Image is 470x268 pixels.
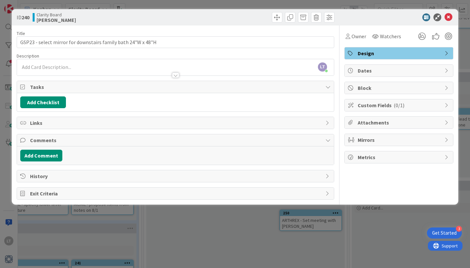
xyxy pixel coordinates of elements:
[30,83,322,91] span: Tasks
[20,96,66,108] button: Add Checklist
[20,150,62,161] button: Add Comment
[30,136,322,144] span: Comments
[17,13,29,21] span: ID
[37,17,76,23] b: [PERSON_NAME]
[432,230,457,236] div: Get Started
[358,101,441,109] span: Custom Fields
[30,190,322,197] span: Exit Criteria
[358,153,441,161] span: Metrics
[37,12,76,17] span: Clarity Board
[427,227,462,239] div: Open Get Started checklist, remaining modules: 3
[17,53,39,59] span: Description
[358,67,441,75] span: Dates
[30,172,322,180] span: History
[358,49,441,57] span: Design
[14,1,30,9] span: Support
[17,30,25,36] label: Title
[30,119,322,127] span: Links
[22,14,29,21] b: 240
[380,32,401,40] span: Watchers
[394,102,404,109] span: ( 0/1 )
[358,84,441,92] span: Block
[352,32,366,40] span: Owner
[358,119,441,126] span: Attachments
[456,226,462,232] div: 3
[318,62,327,72] span: LT
[358,136,441,144] span: Mirrors
[17,36,334,48] input: type card name here...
